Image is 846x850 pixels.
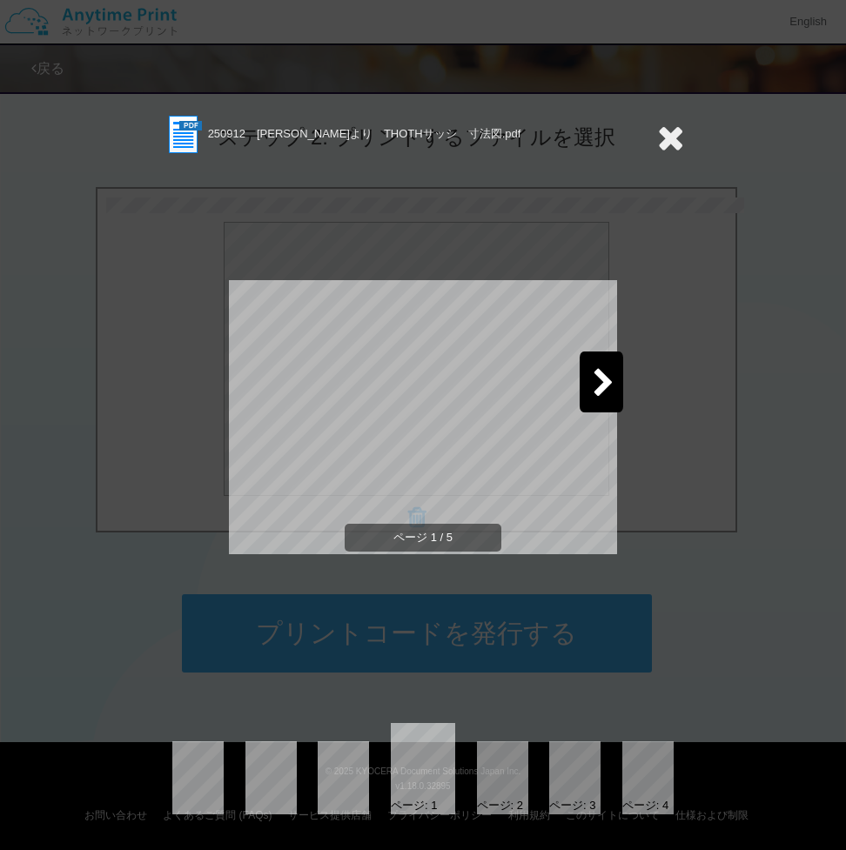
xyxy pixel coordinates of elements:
[345,524,501,552] span: ページ 1 / 5
[622,798,668,814] div: ページ: 4
[391,798,437,814] div: ページ: 1
[208,127,521,140] span: 250912 [PERSON_NAME]より THOTHサッシ 寸法図.pdf
[549,798,595,814] div: ページ: 3
[477,798,523,814] div: ページ: 2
